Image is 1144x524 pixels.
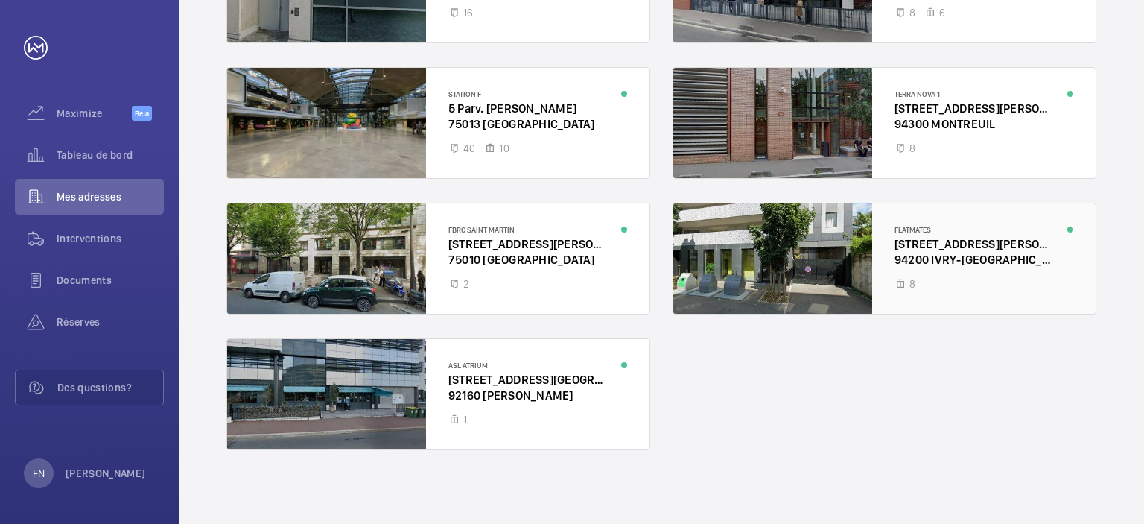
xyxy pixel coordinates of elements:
[57,106,132,121] span: Maximize
[57,148,164,162] span: Tableau de bord
[57,380,163,395] span: Des questions?
[57,189,164,204] span: Mes adresses
[132,106,152,121] span: Beta
[66,466,146,481] p: [PERSON_NAME]
[57,273,164,288] span: Documents
[57,231,164,246] span: Interventions
[33,466,45,481] p: FN
[57,315,164,329] span: Réserves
